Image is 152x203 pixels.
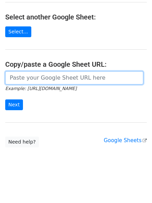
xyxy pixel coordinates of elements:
input: Paste your Google Sheet URL here [5,71,143,84]
h4: Select another Google Sheet: [5,13,147,21]
input: Next [5,99,23,110]
h4: Copy/paste a Google Sheet URL: [5,60,147,68]
a: Select... [5,26,31,37]
small: Example: [URL][DOMAIN_NAME] [5,86,77,91]
a: Google Sheets [104,137,147,144]
iframe: Chat Widget [117,170,152,203]
a: Need help? [5,137,39,147]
